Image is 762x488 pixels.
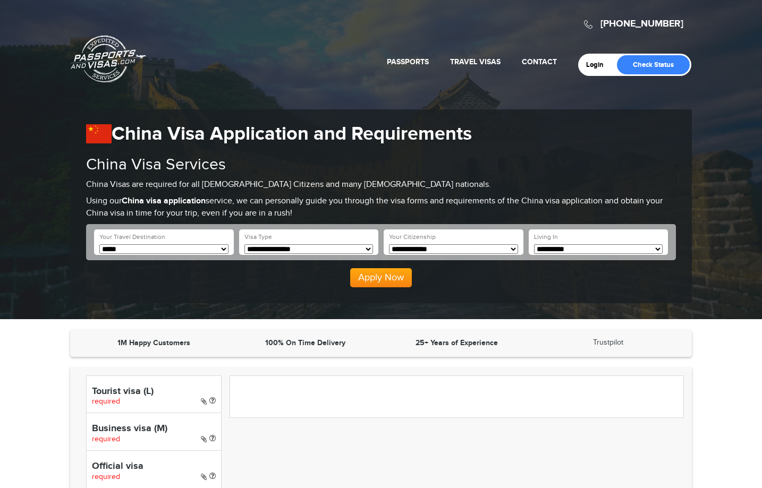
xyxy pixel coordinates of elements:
a: Passports & [DOMAIN_NAME] [71,35,146,83]
a: Login [586,61,611,69]
strong: 100% On Time Delivery [265,338,345,347]
i: Paper Visa [201,435,207,443]
span: required [92,435,120,443]
h4: Official visa [92,461,216,472]
strong: 1M Happy Customers [117,338,190,347]
label: Your Citizenship [389,233,436,242]
strong: China visa application [122,196,206,206]
p: China Visas are required for all [DEMOGRAPHIC_DATA] Citizens and many [DEMOGRAPHIC_DATA] nationals. [86,179,676,191]
h4: Business visa (M) [92,424,216,434]
label: Visa Type [244,233,272,242]
h4: Tourist visa (L) [92,387,216,397]
a: Check Status [617,55,690,74]
a: Passports [387,57,429,66]
i: Paper Visa [201,398,207,405]
span: required [92,473,120,481]
h2: China Visa Services [86,156,676,174]
label: Your Travel Destination [99,233,165,242]
a: Travel Visas [450,57,501,66]
h1: China Visa Application and Requirements [86,123,676,145]
strong: 25+ Years of Experience [416,338,498,347]
i: Paper Visa [201,473,207,481]
p: Using our service, we can personally guide you through the visa forms and requirements of the Chi... [86,195,676,220]
button: Apply Now [350,268,412,287]
a: Trustpilot [593,338,623,347]
label: Living In [534,233,558,242]
a: Contact [522,57,557,66]
a: [PHONE_NUMBER] [600,18,683,30]
span: required [92,397,120,406]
